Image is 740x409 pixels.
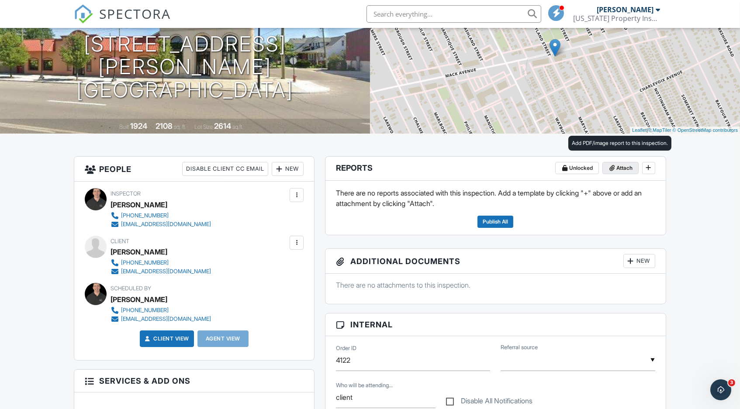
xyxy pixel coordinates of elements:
[74,157,314,182] h3: People
[630,127,740,134] div: |
[573,14,660,23] div: Michigan Property Inspections
[111,190,141,197] span: Inspector
[111,285,151,292] span: Scheduled By
[121,259,169,266] div: [PHONE_NUMBER]
[272,162,304,176] div: New
[111,238,129,244] span: Client
[99,4,171,23] span: SPECTORA
[120,124,129,130] span: Built
[121,221,211,228] div: [EMAIL_ADDRESS][DOMAIN_NAME]
[111,220,211,229] a: [EMAIL_ADDRESS][DOMAIN_NAME]
[501,344,538,351] label: Referral source
[367,5,541,23] input: Search everything...
[336,280,655,290] p: There are no attachments to this inspection.
[233,124,244,130] span: sq.ft.
[728,379,735,386] span: 3
[143,334,189,343] a: Client View
[14,33,356,102] h1: [STREET_ADDRESS][PERSON_NAME] [GEOGRAPHIC_DATA]
[182,162,268,176] div: Disable Client CC Email
[111,211,211,220] a: [PHONE_NUMBER]
[121,268,211,275] div: [EMAIL_ADDRESS][DOMAIN_NAME]
[131,121,148,131] div: 1924
[336,387,436,408] input: Who will be attending the inspection?
[111,306,211,315] a: [PHONE_NUMBER]
[74,12,171,30] a: SPECTORA
[74,370,314,392] h3: Services & Add ons
[111,267,211,276] a: [EMAIL_ADDRESS][DOMAIN_NAME]
[111,258,211,267] a: [PHONE_NUMBER]
[623,254,655,268] div: New
[156,121,173,131] div: 2108
[632,127,647,133] a: Leaflet
[336,344,356,352] label: Order ID
[111,293,167,306] div: [PERSON_NAME]
[121,212,169,219] div: [PHONE_NUMBER]
[597,5,654,14] div: [PERSON_NAME]
[195,124,213,130] span: Lot Size
[336,382,393,389] label: Who will be attending the inspection?
[446,397,533,408] label: Disable All Notifications
[174,124,187,130] span: sq. ft.
[673,127,738,133] a: © OpenStreetMap contributors
[121,316,211,323] div: [EMAIL_ADDRESS][DOMAIN_NAME]
[648,127,671,133] a: © MapTiler
[111,198,167,211] div: [PERSON_NAME]
[121,307,169,314] div: [PHONE_NUMBER]
[111,245,167,258] div: [PERSON_NAME]
[74,4,93,24] img: The Best Home Inspection Software - Spectora
[111,315,211,323] a: [EMAIL_ADDRESS][DOMAIN_NAME]
[710,379,731,400] iframe: Intercom live chat
[325,313,666,336] h3: Internal
[214,121,232,131] div: 2614
[325,249,666,274] h3: Additional Documents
